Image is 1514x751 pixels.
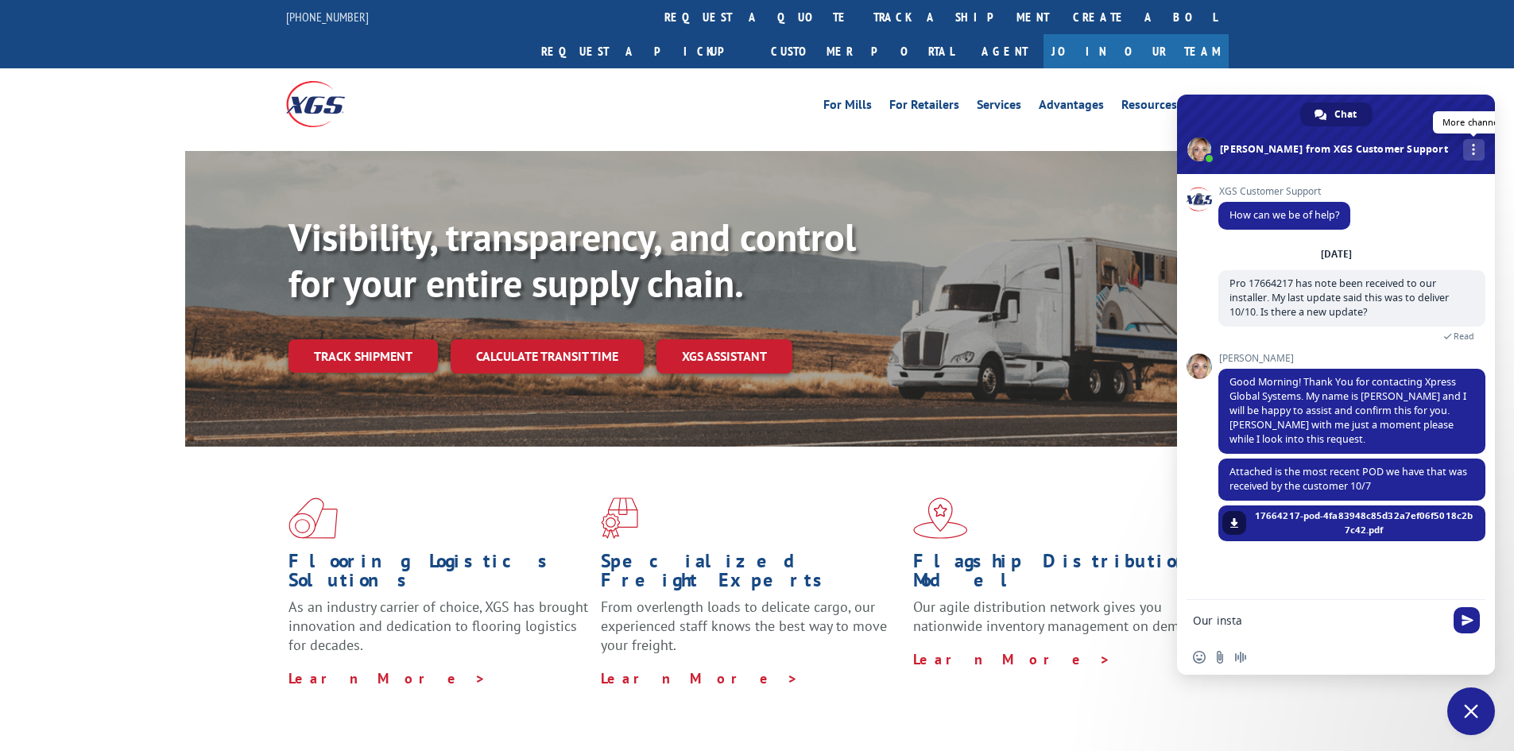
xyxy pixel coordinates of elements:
a: Agent [966,34,1044,68]
a: Resources [1121,99,1177,116]
a: Learn More > [913,650,1111,668]
img: xgs-icon-flagship-distribution-model-red [913,497,968,539]
a: Track shipment [288,339,438,373]
img: xgs-icon-total-supply-chain-intelligence-red [288,497,338,539]
a: Services [977,99,1021,116]
img: xgs-icon-focused-on-flooring-red [601,497,638,539]
span: Send [1454,607,1480,633]
h1: Flagship Distribution Model [913,552,1214,598]
div: Close chat [1447,687,1495,735]
span: Pro 17664217 has note been received to our installer. My last update said this was to deliver 10/... [1229,277,1449,319]
div: [DATE] [1321,250,1352,259]
a: [PHONE_NUMBER] [286,9,369,25]
span: As an industry carrier of choice, XGS has brought innovation and dedication to flooring logistics... [288,598,588,654]
a: For Mills [823,99,872,116]
span: 17664217-pod-4fa83948c85d32a7ef06f5018c2b7c42.pdf [1254,509,1473,537]
div: Chat [1300,103,1373,126]
span: Good Morning! Thank You for contacting Xpress Global Systems. My name is [PERSON_NAME] and I will... [1229,375,1466,446]
h1: Specialized Freight Experts [601,552,901,598]
textarea: Compose your message... [1193,614,1444,628]
a: Learn More > [601,669,799,687]
span: Insert an emoji [1193,651,1206,664]
span: XGS Customer Support [1218,186,1350,197]
span: [PERSON_NAME] [1218,353,1485,364]
p: From overlength loads to delicate cargo, our experienced staff knows the best way to move your fr... [601,598,901,668]
b: Visibility, transparency, and control for your entire supply chain. [288,212,856,308]
span: Read [1454,331,1474,342]
a: Advantages [1039,99,1104,116]
span: Send a file [1214,651,1226,664]
a: Learn More > [288,669,486,687]
a: Customer Portal [759,34,966,68]
div: More channels [1463,139,1485,161]
a: XGS ASSISTANT [656,339,792,374]
span: How can we be of help? [1229,208,1339,222]
a: Join Our Team [1044,34,1229,68]
span: Our agile distribution network gives you nationwide inventory management on demand. [913,598,1206,635]
a: For Retailers [889,99,959,116]
span: Audio message [1234,651,1247,664]
a: Request a pickup [529,34,759,68]
span: Attached is the most recent POD we have that was received by the customer 10/7 [1229,465,1467,493]
a: Calculate transit time [451,339,644,374]
h1: Flooring Logistics Solutions [288,552,589,598]
span: Chat [1334,103,1357,126]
